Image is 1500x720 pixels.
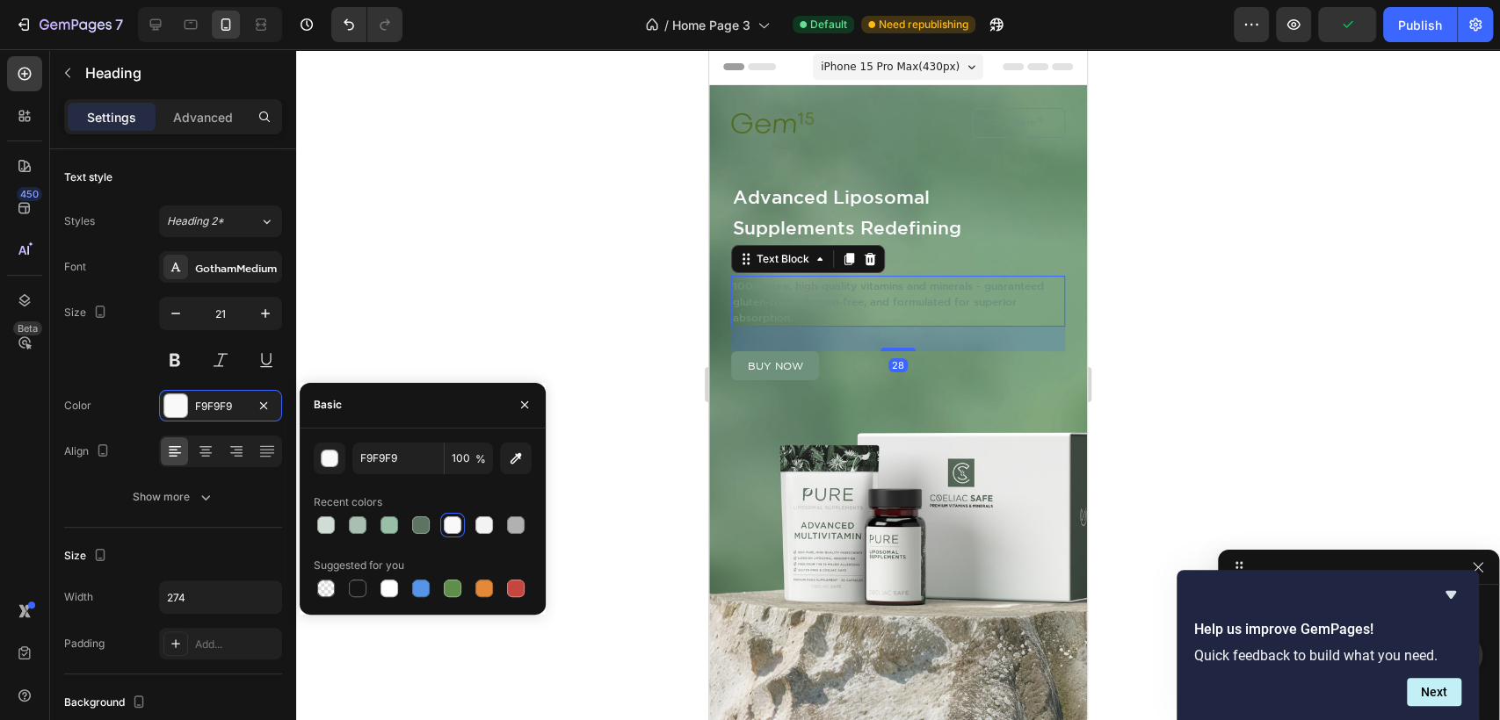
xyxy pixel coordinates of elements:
[709,49,1087,720] iframe: Design area
[64,259,86,275] div: Font
[475,451,486,467] span: %
[159,205,282,237] button: Heading 2*
[664,16,669,34] span: /
[1194,619,1461,640] h2: Help us improve GemPages!
[314,494,382,510] div: Recent colors
[64,169,112,185] div: Text style
[195,637,278,652] div: Add...
[64,440,113,464] div: Align
[879,17,968,32] span: Need republishing
[64,481,282,513] button: Show more
[672,16,750,34] span: Home Page 3
[64,301,111,325] div: Size
[87,108,136,126] p: Settings
[1407,678,1461,706] button: Next question
[1440,584,1461,605] button: Hide survey
[810,17,847,32] span: Default
[167,213,224,229] span: Heading 2*
[314,558,404,573] div: Suggested for you
[17,187,42,201] div: 450
[173,108,233,126] p: Advanced
[85,62,275,83] p: Heading
[115,14,123,35] p: 7
[7,7,131,42] button: 7
[64,398,91,414] div: Color
[314,397,342,413] div: Basic
[1383,7,1457,42] button: Publish
[160,581,281,613] input: Auto
[64,636,105,652] div: Padding
[64,544,111,568] div: Size
[1194,647,1461,664] p: Quick feedback to build what you need.
[64,589,93,605] div: Width
[352,443,444,474] input: Eg: FFFFFF
[133,488,214,506] div: Show more
[64,213,95,229] div: Styles
[195,260,278,276] div: GothamMedium
[13,321,42,335] div: Beta
[64,691,149,715] div: Background
[331,7,402,42] div: Undo/Redo
[195,399,246,414] div: F9F9F9
[1398,16,1442,34] div: Publish
[1194,584,1461,706] div: Help us improve GemPages!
